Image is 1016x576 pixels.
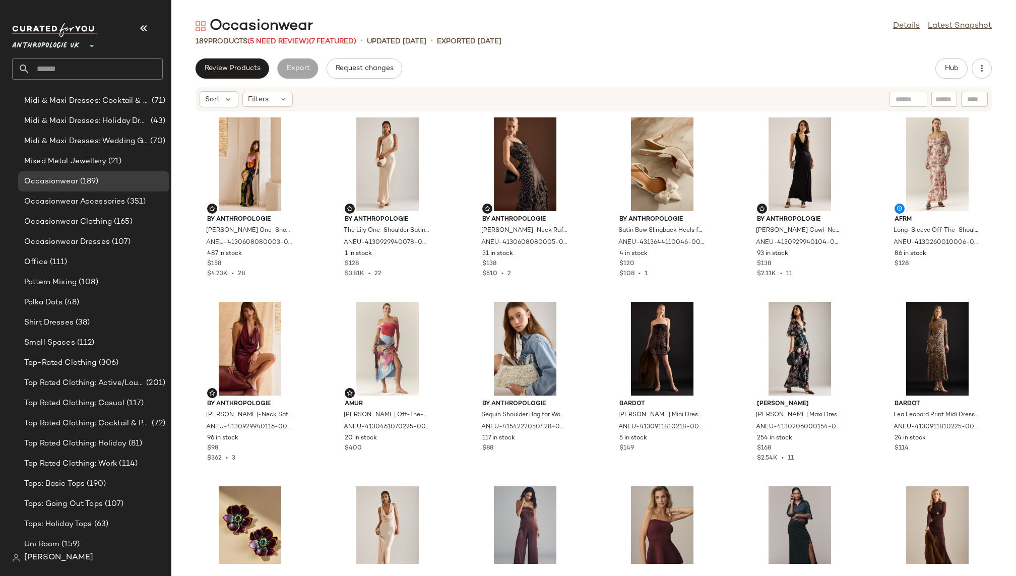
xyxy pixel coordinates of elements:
span: Midi & Maxi Dresses: Wedding Guest Dresses [24,136,148,147]
span: (165) [112,216,133,228]
span: $138 [482,260,496,269]
span: $3.81K [345,271,364,277]
span: $2.54K [757,455,778,462]
span: ANEU-4130929940078-000-011 [344,238,429,247]
span: By Anthropologie [207,215,293,224]
span: • [364,271,374,277]
span: Occasionwear Accessories [24,196,125,208]
span: Sort [205,94,220,105]
span: $4.23K [207,271,228,277]
span: ANEU-4130929940116-000-061 [206,423,292,432]
span: Office [24,257,48,268]
span: $149 [619,444,634,453]
span: ANEU-4130461070225-000-266 [344,423,429,432]
span: (5 Need Review) [247,38,309,45]
span: 5 in stock [619,434,647,443]
img: svg%3e [209,390,215,396]
a: Latest Snapshot [928,20,992,32]
span: By Anthropologie [207,400,293,409]
span: [PERSON_NAME] One-Shoulder Maxi Slip Dress for Women in Blue, Viscose, Size Uk 10 by Anthropologie [206,226,292,235]
p: updated [DATE] [367,36,426,47]
span: (351) [125,196,146,208]
span: (72) [150,418,165,429]
img: 4130260010006_211_b [886,117,988,211]
span: (81) [126,438,143,450]
span: Bardot [895,400,980,409]
span: $120 [619,260,634,269]
span: • [634,271,645,277]
span: [PERSON_NAME]-Neck Ruffle Maxi Dress for Women, Viscose, Size Uk 16 by Anthropologie [481,226,567,235]
span: By Anthropologie [482,400,568,409]
span: Hub [944,65,959,73]
a: Details [893,20,920,32]
span: 11 [788,455,794,462]
span: Top Rated Clothing: Casual [24,398,124,409]
button: Hub [935,58,968,79]
span: Occasionwear Dresses [24,236,110,248]
div: Occasionwear [196,16,313,36]
span: [PERSON_NAME] [757,400,843,409]
span: 1 [645,271,648,277]
span: Top Rated Clothing: Work [24,458,117,470]
span: (201) [144,377,165,389]
span: (48) [62,297,79,308]
button: Review Products [196,58,269,79]
span: Top Rated Clothing: Active/Lounge/Sport [24,377,144,389]
span: (190) [85,478,106,490]
span: 117 in stock [482,434,515,443]
span: Filters [248,94,269,105]
img: 4130911810218_020_e [611,302,713,396]
img: 4130929940078_011_e [337,117,438,211]
span: [PERSON_NAME] [24,552,93,564]
span: $2.11K [757,271,776,277]
img: 4130911810225_029_e3 [886,302,988,396]
span: Small Spaces [24,337,75,349]
span: 189 [196,38,208,45]
span: 22 [374,271,382,277]
span: Mixed Metal Jewellery [24,156,106,167]
span: 4 in stock [619,249,648,259]
span: Long-Sleeve Off-The-Shoulder Mesh Maxi Dress for Women, Polyester/Elastane, Size 3 X by AFRM at A... [894,226,979,235]
div: Products [196,36,356,47]
span: Polka Dots [24,297,62,308]
img: 4130206000154_009_e [749,302,851,396]
span: Request changes [335,65,394,73]
span: (7 Featured) [309,38,356,45]
span: Review Products [204,65,261,73]
span: ANEU-4130911810218-000-020 [618,423,704,432]
span: • [228,271,238,277]
span: Bardot [619,400,705,409]
img: 4130929940104_001_e [749,117,851,211]
span: • [776,271,786,277]
span: The Lily One-Shoulder Satin Maxi Slip Dress for Women in White, Viscose/Ecovero, Size Uk 14 by An... [344,226,429,235]
span: 86 in stock [895,249,926,259]
span: 254 in stock [757,434,792,443]
span: $98 [207,444,218,453]
img: svg%3e [209,206,215,212]
span: Top-Rated Clothing [24,357,97,369]
span: Midi & Maxi Dresses: Cocktail & Party [24,95,150,107]
span: By Anthropologie [345,215,430,224]
span: AMUR [345,400,430,409]
span: [PERSON_NAME]-Neck Satin Mini Dress for Women in Purple, Viscose, Size Uk 6 by Anthropologie [206,411,292,420]
img: 4154222050428_010_e5 [474,302,576,396]
span: $168 [757,444,771,453]
span: (38) [74,317,90,329]
span: (71) [150,95,165,107]
img: cfy_white_logo.C9jOOHJF.svg [12,23,98,37]
span: (117) [124,398,144,409]
span: 3 [232,455,235,462]
span: [PERSON_NAME] Mini Dress for Women in Brown, Polyester, Size Uk 14 by Bardot at Anthropologie [618,411,704,420]
span: Anthropologie UK [12,34,80,52]
span: $510 [482,271,497,277]
span: Occasionwear Clothing [24,216,112,228]
span: (112) [75,337,95,349]
span: • [360,35,363,47]
span: AFRM [895,215,980,224]
span: 96 in stock [207,434,238,443]
span: $400 [345,444,362,453]
img: svg%3e [196,21,206,31]
span: 11 [786,271,792,277]
span: ANEU-4130206000154-000-009 [756,423,842,432]
span: [PERSON_NAME] Maxi Dress for Women, Viscose, Size Uk 12 by [PERSON_NAME] at Anthropologie [756,411,842,420]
